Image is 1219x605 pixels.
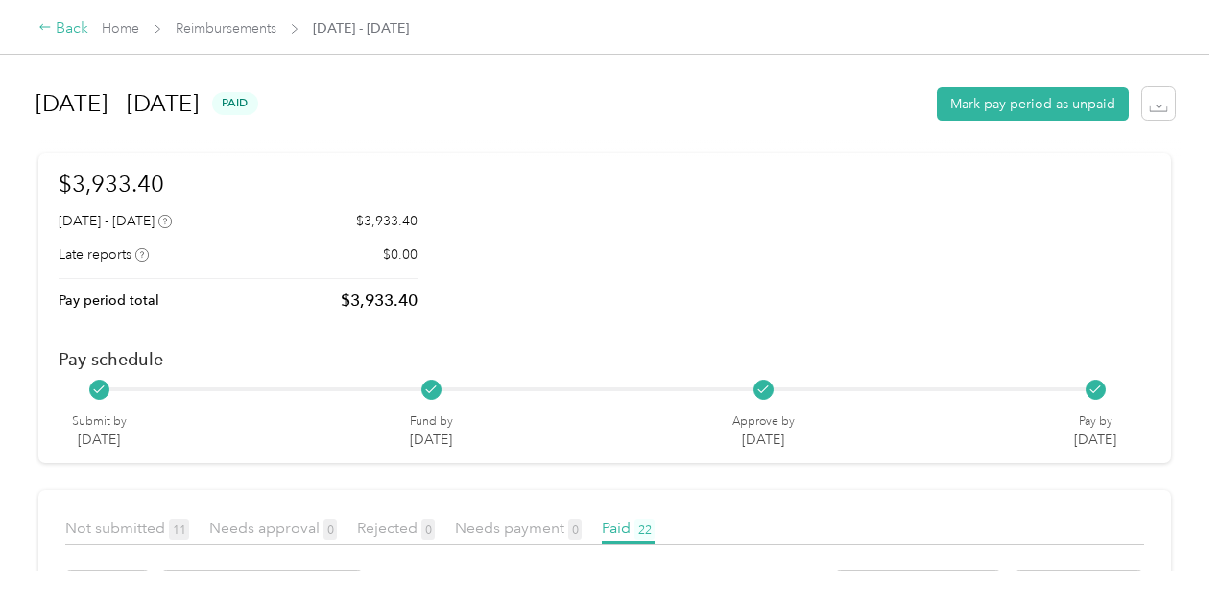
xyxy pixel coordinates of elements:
[356,211,418,231] p: $3,933.40
[209,519,337,537] span: Needs approval
[59,291,159,311] p: Pay period total
[357,519,435,537] span: Rejected
[72,413,127,430] p: Submit by
[410,413,453,430] p: Fund by
[1111,498,1219,605] iframe: Everlance-gr Chat Button Frame
[732,430,795,450] p: [DATE]
[732,413,795,430] p: Approve by
[59,349,1151,369] h2: Pay schedule
[455,519,582,537] span: Needs payment
[169,519,189,540] span: 11
[72,430,127,450] p: [DATE]
[59,244,149,265] div: Late reports
[323,519,337,540] span: 0
[36,81,199,127] h1: [DATE] - [DATE]
[38,17,88,40] div: Back
[634,519,655,540] span: 22
[313,18,409,38] span: [DATE] - [DATE]
[176,20,276,36] a: Reimbursements
[65,519,189,537] span: Not submitted
[59,167,418,200] h1: $3,933.40
[1074,430,1116,450] p: [DATE]
[937,87,1129,121] button: Mark pay period as unpaid
[1074,413,1116,430] p: Pay by
[421,519,435,540] span: 0
[568,519,582,540] span: 0
[383,244,418,265] p: $0.00
[102,20,139,36] a: Home
[341,289,418,313] p: $3,933.40
[602,519,655,537] span: Paid
[59,211,172,231] div: [DATE] - [DATE]
[410,430,453,450] p: [DATE]
[212,92,258,114] span: paid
